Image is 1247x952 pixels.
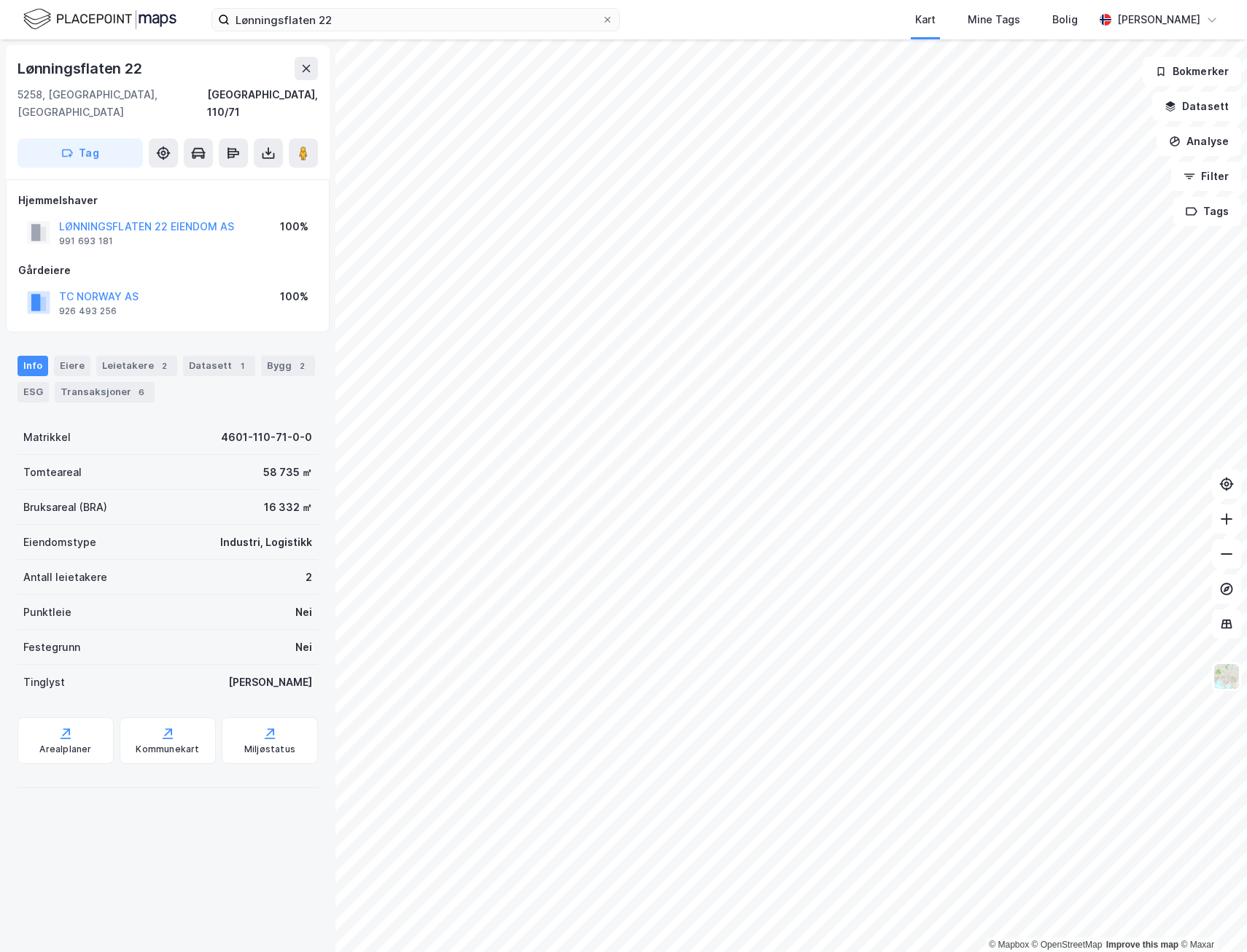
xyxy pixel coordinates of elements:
[23,464,82,481] div: Tomteareal
[23,429,71,446] div: Matrikkel
[221,429,312,446] div: 4601-110-71-0-0
[18,192,317,209] div: Hjemmelshaver
[23,534,96,551] div: Eiendomstype
[1157,127,1241,156] button: Analyse
[1143,57,1241,86] button: Bokmerker
[55,382,155,402] div: Transaksjoner
[220,534,312,551] div: Industri, Logistikk
[18,382,49,402] div: ESG
[59,305,117,317] div: 926 493 256
[280,218,308,235] div: 100%
[915,11,936,28] div: Kart
[59,235,113,247] div: 991 693 181
[1174,882,1247,952] iframe: Chat Widget
[136,744,199,755] div: Kommunekart
[295,604,312,621] div: Nei
[1032,940,1103,950] a: OpenStreetMap
[261,356,315,376] div: Bygg
[39,744,91,755] div: Arealplaner
[228,674,312,691] div: [PERSON_NAME]
[1173,197,1241,226] button: Tags
[207,86,318,121] div: [GEOGRAPHIC_DATA], 110/71
[264,499,312,516] div: 16 332 ㎡
[295,639,312,656] div: Nei
[23,569,107,586] div: Antall leietakere
[1213,663,1240,690] img: Z
[280,288,308,305] div: 100%
[183,356,255,376] div: Datasett
[18,86,207,121] div: 5258, [GEOGRAPHIC_DATA], [GEOGRAPHIC_DATA]
[23,674,65,691] div: Tinglyst
[18,356,48,376] div: Info
[295,359,309,373] div: 2
[23,639,80,656] div: Festegrunn
[989,940,1029,950] a: Mapbox
[23,604,71,621] div: Punktleie
[54,356,90,376] div: Eiere
[235,359,249,373] div: 1
[23,499,107,516] div: Bruksareal (BRA)
[230,9,602,31] input: Søk på adresse, matrikkel, gårdeiere, leietakere eller personer
[96,356,177,376] div: Leietakere
[244,744,295,755] div: Miljøstatus
[968,11,1020,28] div: Mine Tags
[18,138,143,168] button: Tag
[1171,162,1241,191] button: Filter
[18,262,317,279] div: Gårdeiere
[157,359,171,373] div: 2
[1106,940,1178,950] a: Improve this map
[1152,92,1241,121] button: Datasett
[1117,11,1200,28] div: [PERSON_NAME]
[23,7,176,32] img: logo.f888ab2527a4732fd821a326f86c7f29.svg
[263,464,312,481] div: 58 735 ㎡
[306,569,312,586] div: 2
[18,57,145,80] div: Lønningsflaten 22
[1052,11,1078,28] div: Bolig
[134,385,149,399] div: 6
